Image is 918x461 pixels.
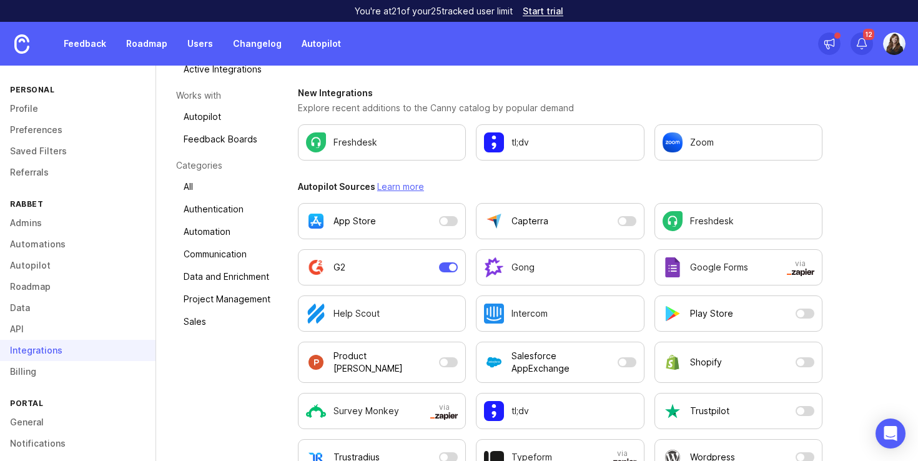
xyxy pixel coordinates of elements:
[176,129,278,149] a: Feedback Boards
[225,32,289,55] a: Changelog
[176,107,278,127] a: Autopilot
[654,124,822,161] a: Configure Zoom settings.
[355,5,513,17] p: You're at 21 of your 25 tracked user limit
[787,269,814,276] img: svg+xml;base64,PHN2ZyB3aWR0aD0iNTAwIiBoZWlnaHQ9IjEzNiIgZmlsbD0ibm9uZSIgeG1sbnM9Imh0dHA6Ly93d3cudz...
[176,199,278,219] a: Authentication
[333,136,377,149] p: Freshdesk
[119,32,175,55] a: Roadmap
[176,289,278,309] a: Project Management
[298,295,466,332] a: Configure Help Scout settings.
[176,267,278,287] a: Data and Enrichment
[180,32,220,55] a: Users
[787,259,814,276] span: via
[298,102,822,114] p: Explore recent additions to the Canny catalog by popular demand
[294,32,348,55] a: Autopilot
[176,222,278,242] a: Automation
[511,136,529,149] p: tl;dv
[476,295,644,332] a: Configure Intercom settings.
[377,181,424,192] a: Learn more
[56,32,114,55] a: Feedback
[430,412,458,420] img: svg+xml;base64,PHN2ZyB3aWR0aD0iNTAwIiBoZWlnaHQ9IjEzNiIgZmlsbD0ibm9uZSIgeG1sbnM9Imh0dHA6Ly93d3cudz...
[476,124,644,161] a: Configure tl;dv settings.
[511,350,612,375] p: Salesforce AppExchange
[333,405,399,417] p: Survey Monkey
[298,249,466,285] button: G2 is currently enabled as an Autopilot data source. Open a modal to adjust settings.
[654,342,822,383] button: Shopify is currently disabled as an Autopilot data source. Open a modal to adjust settings.
[654,203,822,239] a: Configure Freshdesk settings.
[14,34,29,54] img: Canny Home
[298,124,466,161] a: Configure Freshdesk settings.
[690,307,733,320] p: Play Store
[298,393,466,429] a: Configure Survey Monkey in a new tab.
[511,261,535,274] p: Gong
[511,307,548,320] p: Intercom
[523,7,563,16] a: Start trial
[511,215,548,227] p: Capterra
[511,405,529,417] p: tl;dv
[176,89,278,102] p: Works with
[176,159,278,172] p: Categories
[176,312,278,332] a: Sales
[690,356,722,369] p: Shopify
[476,393,644,429] a: Configure tl;dv settings.
[176,177,278,197] a: All
[298,87,822,99] h3: New Integrations
[476,203,644,239] button: Capterra is currently disabled as an Autopilot data source. Open a modal to adjust settings.
[654,249,822,285] a: Configure Google Forms in a new tab.
[690,405,729,417] p: Trustpilot
[476,342,644,383] button: Salesforce AppExchange is currently disabled as an Autopilot data source. Open a modal to adjust ...
[333,350,434,375] p: Product [PERSON_NAME]
[690,215,734,227] p: Freshdesk
[654,393,822,429] button: Trustpilot is currently disabled as an Autopilot data source. Open a modal to adjust settings.
[298,342,466,383] button: Product Hunt is currently disabled as an Autopilot data source. Open a modal to adjust settings.
[176,59,278,79] a: Active Integrations
[298,181,822,193] h3: Autopilot Sources
[883,32,906,55] img: Candace Davis
[333,215,376,227] p: App Store
[654,295,822,332] button: Play Store is currently disabled as an Autopilot data source. Open a modal to adjust settings.
[863,29,874,40] span: 12
[690,136,714,149] p: Zoom
[333,261,345,274] p: G2
[430,402,458,420] span: via
[690,261,748,274] p: Google Forms
[876,419,906,449] div: Open Intercom Messenger
[333,307,380,320] p: Help Scout
[298,203,466,239] button: App Store is currently disabled as an Autopilot data source. Open a modal to adjust settings.
[176,244,278,264] a: Communication
[476,249,644,285] a: Configure Gong settings.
